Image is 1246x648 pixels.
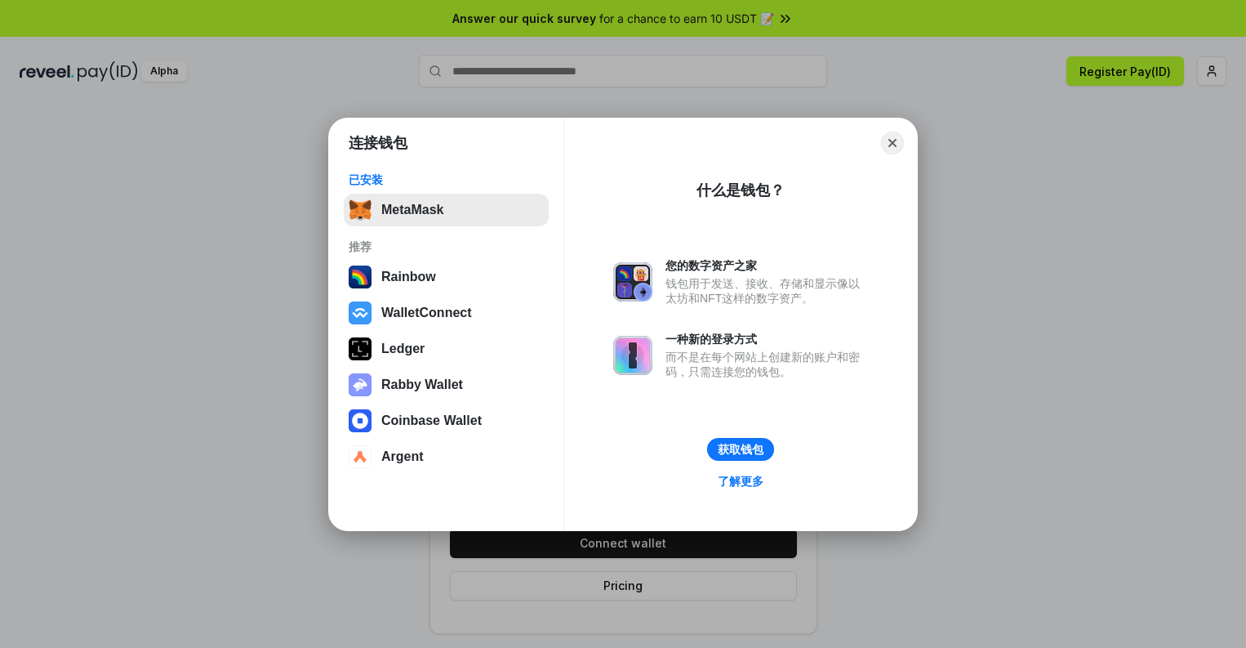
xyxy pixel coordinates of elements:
div: 获取钱包 [718,442,763,457]
img: svg+xml,%3Csvg%20xmlns%3D%22http%3A%2F%2Fwww.w3.org%2F2000%2Fsvg%22%20fill%3D%22none%22%20viewBox... [613,262,652,302]
img: svg+xml,%3Csvg%20width%3D%2228%22%20height%3D%2228%22%20viewBox%3D%220%200%2028%2028%22%20fill%3D... [349,445,372,468]
button: 获取钱包 [707,438,774,461]
button: MetaMask [344,194,549,226]
button: Argent [344,440,549,473]
div: 了解更多 [718,474,763,489]
img: svg+xml,%3Csvg%20xmlns%3D%22http%3A%2F%2Fwww.w3.org%2F2000%2Fsvg%22%20width%3D%2228%22%20height%3... [349,337,372,360]
img: svg+xml,%3Csvg%20width%3D%22120%22%20height%3D%22120%22%20viewBox%3D%220%200%20120%20120%22%20fil... [349,266,372,288]
div: 一种新的登录方式 [665,332,868,346]
div: Rabby Wallet [381,378,463,392]
div: 钱包用于发送、接收、存储和显示像以太坊和NFT这样的数字资产。 [665,276,868,306]
div: 什么是钱包？ [696,181,785,200]
div: 推荐 [349,239,544,254]
img: svg+xml,%3Csvg%20width%3D%2228%22%20height%3D%2228%22%20viewBox%3D%220%200%2028%2028%22%20fill%3D... [349,409,372,432]
img: svg+xml,%3Csvg%20fill%3D%22none%22%20height%3D%2233%22%20viewBox%3D%220%200%2035%2033%22%20width%... [349,199,372,221]
button: Rabby Wallet [344,369,549,401]
button: Coinbase Wallet [344,404,549,437]
div: 而不是在每个网站上创建新的账户和密码，只需连接您的钱包。 [665,350,868,379]
div: Coinbase Wallet [381,413,482,428]
div: MetaMask [381,203,443,217]
h1: 连接钱包 [349,133,407,153]
div: 已安装 [349,172,544,187]
button: WalletConnect [344,297,549,329]
img: svg+xml,%3Csvg%20width%3D%2228%22%20height%3D%2228%22%20viewBox%3D%220%200%2028%2028%22%20fill%3D... [349,302,372,324]
a: 了解更多 [708,471,773,492]
img: svg+xml,%3Csvg%20xmlns%3D%22http%3A%2F%2Fwww.w3.org%2F2000%2Fsvg%22%20fill%3D%22none%22%20viewBox... [349,373,372,396]
button: Rainbow [344,261,549,293]
img: svg+xml,%3Csvg%20xmlns%3D%22http%3A%2F%2Fwww.w3.org%2F2000%2Fsvg%22%20fill%3D%22none%22%20viewBox... [613,336,652,375]
button: Close [881,132,904,154]
div: Rainbow [381,270,436,284]
button: Ledger [344,333,549,365]
div: WalletConnect [381,306,472,320]
div: 您的数字资产之家 [665,258,868,273]
div: Ledger [381,342,425,356]
div: Argent [381,449,424,464]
